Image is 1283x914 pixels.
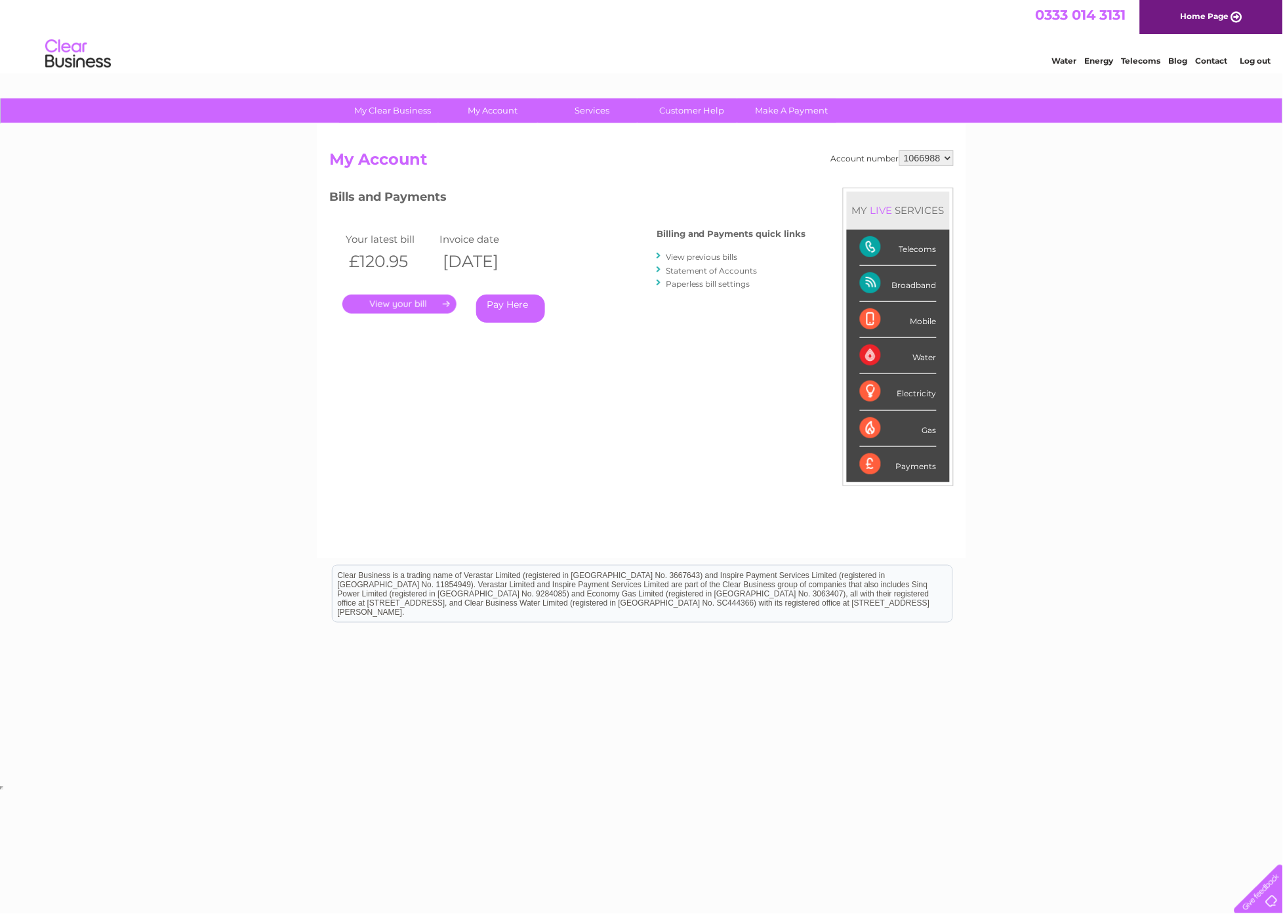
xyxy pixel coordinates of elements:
div: Electricity [860,374,937,410]
div: Broadband [860,266,937,302]
a: Blog [1169,56,1188,66]
div: Payments [860,447,937,482]
div: MY SERVICES [847,192,950,229]
h3: Bills and Payments [329,188,806,211]
a: Telecoms [1122,56,1161,66]
div: Gas [860,411,937,447]
div: Water [860,338,937,374]
div: Clear Business is a trading name of Verastar Limited (registered in [GEOGRAPHIC_DATA] No. 3667643... [333,7,952,64]
img: logo.png [45,34,112,74]
a: Pay Here [476,295,545,323]
th: £120.95 [342,248,437,275]
a: Make A Payment [738,98,846,123]
div: Telecoms [860,230,937,266]
th: [DATE] [437,248,531,275]
a: . [342,295,457,314]
a: View previous bills [666,252,738,262]
h2: My Account [329,150,954,175]
a: My Clear Business [339,98,447,123]
div: Mobile [860,302,937,338]
div: Account number [831,150,954,166]
a: Customer Help [638,98,746,123]
a: 0333 014 3131 [1036,7,1126,23]
a: Statement of Accounts [666,266,758,276]
a: Water [1052,56,1077,66]
td: Your latest bill [342,230,437,248]
div: LIVE [868,204,895,217]
a: Contact [1196,56,1228,66]
td: Invoice date [437,230,531,248]
a: Log out [1240,56,1271,66]
h4: Billing and Payments quick links [657,229,806,239]
a: Paperless bill settings [666,279,750,289]
a: Energy [1085,56,1114,66]
a: Services [539,98,647,123]
a: My Account [439,98,547,123]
